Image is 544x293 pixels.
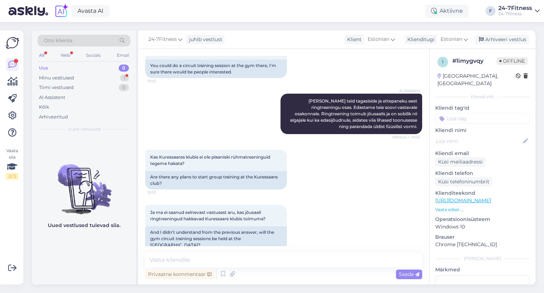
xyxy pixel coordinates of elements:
[72,5,109,17] a: Avasta AI
[150,210,266,221] span: Ja ma ei saanud eelnevast vastusest aru, kas jõusaali ringtreeningud hakkavad Kuressaare klubis t...
[150,154,271,166] span: Kas Kuressaares klubis ei ole plaaniski rühmatreeninguid tegema hakata?
[435,170,530,177] p: Kliendi telefon
[435,113,530,124] input: Lisa tag
[68,126,101,132] span: Uued vestlused
[435,177,492,187] div: Küsi telefoninumbrit
[435,127,530,134] p: Kliendi nimi
[404,36,435,43] div: Klienditugi
[435,206,530,213] p: Vaata edasi ...
[435,255,530,262] div: [PERSON_NAME]
[148,35,177,43] span: 24-7Fitness
[39,104,49,111] div: Kõik
[39,114,68,121] div: Arhiveeritud
[145,270,214,279] div: Privaatne kommentaar
[119,84,129,91] div: 0
[393,88,420,93] span: AI Assistent
[442,59,443,65] span: 1
[435,233,530,241] p: Brauser
[435,223,530,231] p: Windows 10
[48,222,120,229] p: Uued vestlused tulevad siia.
[39,65,48,72] div: Uus
[85,51,102,60] div: Socials
[441,35,462,43] span: Estonian
[437,72,516,87] div: [GEOGRAPHIC_DATA], [GEOGRAPHIC_DATA]
[119,65,129,72] div: 0
[145,171,287,189] div: Are there any plans to start group training at the Kuressaare club?
[436,137,522,145] input: Lisa nimi
[39,94,65,101] div: AI Assistent
[44,37,72,44] span: Otsi kliente
[115,51,130,60] div: Email
[435,150,530,157] p: Kliendi email
[6,36,19,50] img: Askly Logo
[147,78,174,84] span: 15:02
[39,84,74,91] div: Tiimi vestlused
[54,4,69,18] img: explore-ai
[32,151,136,215] img: No chats
[147,190,174,195] span: 15:03
[186,36,222,43] div: juhib vestlust
[498,11,532,17] div: 24-7fitness
[486,6,495,16] div: F
[368,35,389,43] span: Estonian
[38,51,46,60] div: All
[498,5,532,11] div: 24-7Fitness
[145,60,287,78] div: You could do a circuit training session at the gym there, I'm sure there would be people interested.
[435,189,530,197] p: Klienditeekond
[435,157,486,167] div: Küsi meiliaadressi
[475,35,529,44] div: Arhiveeri vestlus
[120,74,129,82] div: 1
[435,241,530,248] p: Chrome [TECHNICAL_ID]
[435,104,530,112] p: Kliendi tag'id
[145,226,287,251] div: And I didn't understand from the previous answer, will the gym circuit training sessions be held ...
[392,134,420,140] span: Nähtud ✓ 15:02
[435,266,530,273] p: Märkmed
[39,74,74,82] div: Minu vestlused
[344,36,362,43] div: Klient
[290,98,418,129] span: [PERSON_NAME] teid tagasiside ja ettepaneku eest ringtreeningu osas. Edastame teie soovi vastaval...
[59,51,72,60] div: Web
[452,57,497,65] div: # 1imygvqy
[6,148,18,179] div: Vaata siia
[435,216,530,223] p: Operatsioonisüsteem
[498,5,540,17] a: 24-7Fitness24-7fitness
[399,271,419,277] span: Saada
[425,5,469,17] div: Aktiivne
[435,197,491,204] a: [URL][DOMAIN_NAME]
[435,94,530,100] div: Kliendi info
[497,57,528,65] span: Offline
[6,173,18,179] div: 2 / 3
